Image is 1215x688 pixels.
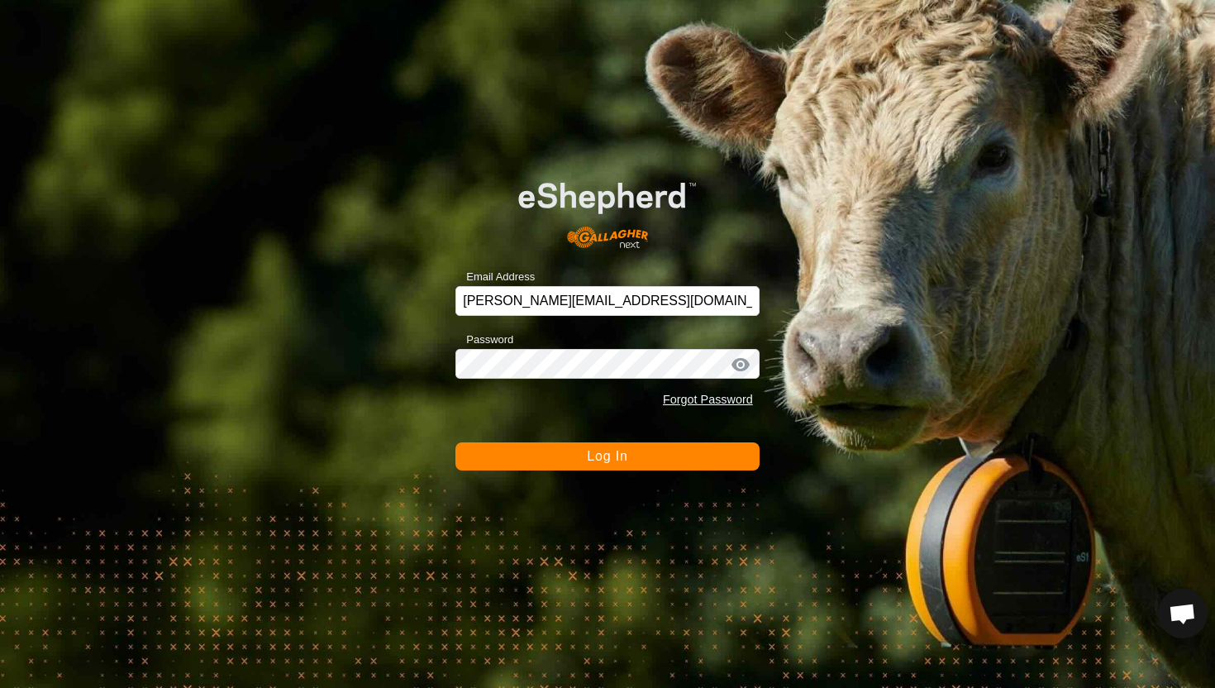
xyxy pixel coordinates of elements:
a: Forgot Password [663,393,753,406]
label: Email Address [455,269,535,285]
input: Email Address [455,286,760,316]
img: E-shepherd Logo [486,157,729,260]
a: Open chat [1158,589,1208,638]
button: Log In [455,442,760,471]
span: Log In [587,449,627,463]
label: Password [455,332,513,348]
